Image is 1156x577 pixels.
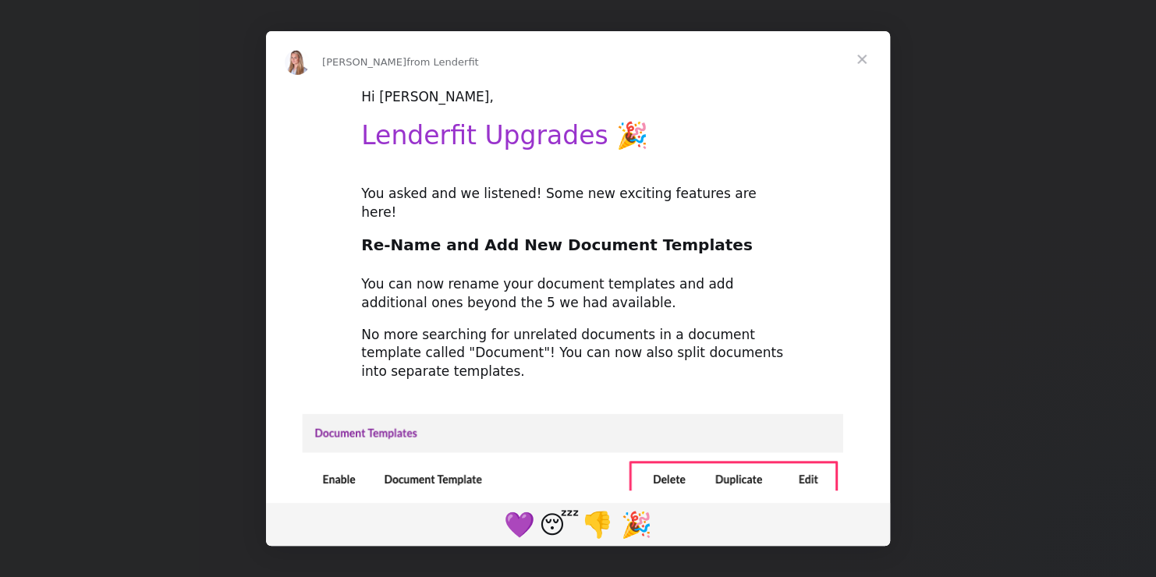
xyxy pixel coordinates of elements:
[361,185,795,222] div: You asked and we listened! Some new exciting features are here!
[582,510,613,540] span: 👎
[361,326,795,381] div: No more searching for unrelated documents in a document template called "Document"! You can now a...
[361,120,795,161] h1: Lenderfit Upgrades 🎉
[500,505,539,543] span: purple heart reaction
[285,50,310,75] img: Profile image for Allison
[361,235,795,264] h2: Re-Name and Add New Document Templates
[361,275,795,313] div: You can now rename your document templates and add additional ones beyond the 5 we had available.
[621,510,652,540] span: 🎉
[578,505,617,543] span: 1 reaction
[617,505,656,543] span: tada reaction
[406,56,479,68] span: from Lenderfit
[322,56,406,68] span: [PERSON_NAME]
[539,510,579,540] span: 😴
[539,505,578,543] span: sleeping reaction
[504,510,535,540] span: 💜
[834,31,890,87] span: Close
[361,88,795,107] div: Hi [PERSON_NAME],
